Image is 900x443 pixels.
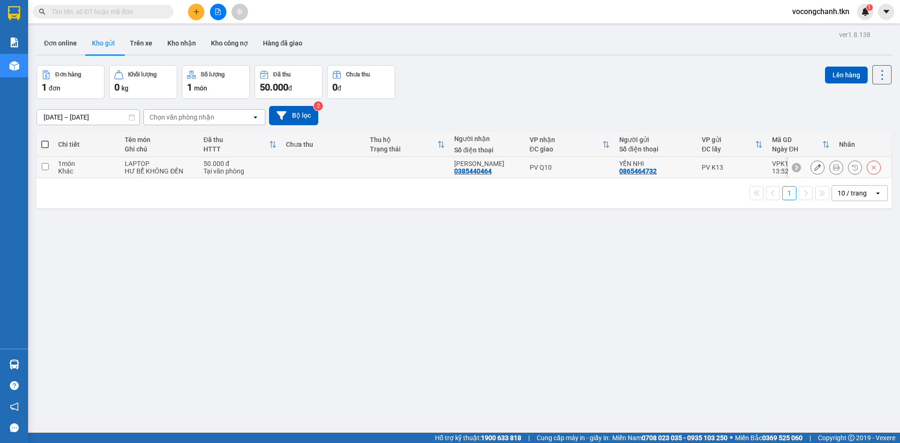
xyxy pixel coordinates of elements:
svg: open [874,189,882,197]
div: HƯ BỂ KHÔNG ĐỀN [125,167,194,175]
div: Ghi chú [125,145,194,153]
div: Mã GD [772,136,822,143]
div: Sửa đơn hàng [810,160,825,174]
div: Tại văn phòng [203,167,277,175]
span: Miền Bắc [735,433,802,443]
div: 50.000 đ [203,160,277,167]
button: Đơn hàng1đơn [37,65,105,99]
button: Đơn online [37,32,84,54]
span: copyright [848,435,855,441]
button: Kho gửi [84,32,122,54]
input: Tìm tên, số ĐT hoặc mã đơn [52,7,162,17]
button: Hàng đã giao [255,32,310,54]
div: 13:52 [DATE] [772,167,830,175]
span: Hỗ trợ kỹ thuật: [435,433,521,443]
div: VPK131308250003 [772,160,830,167]
span: search [39,8,45,15]
div: Tên món [125,136,194,143]
div: PV K13 [702,164,763,171]
button: Lên hàng [825,67,868,83]
span: món [194,84,207,92]
span: | [810,433,811,443]
span: 0 [114,82,120,93]
div: Chi tiết [58,141,115,148]
button: file-add [210,4,226,20]
img: warehouse-icon [9,61,19,71]
svg: open [252,113,259,121]
div: Khối lượng [128,71,157,78]
img: warehouse-icon [9,360,19,369]
button: Kho công nợ [203,32,255,54]
img: icon-new-feature [861,8,870,16]
button: plus [188,4,204,20]
button: Trên xe [122,32,160,54]
th: Toggle SortBy [199,132,281,157]
button: Khối lượng0kg [109,65,177,99]
div: Số điện thoại [619,145,692,153]
div: 0385440464 [454,167,492,175]
img: solution-icon [9,38,19,47]
div: Nhãn [839,141,886,148]
span: Cung cấp máy in - giấy in: [537,433,610,443]
span: kg [121,84,128,92]
div: LAPTOP [125,160,194,167]
div: ĐC lấy [702,145,755,153]
span: ⚪️ [730,436,733,440]
div: Chọn văn phòng nhận [150,113,214,122]
div: Người nhận [454,135,520,143]
th: Toggle SortBy [525,132,615,157]
div: Người gửi [619,136,692,143]
span: 1 [187,82,192,93]
span: đơn [49,84,60,92]
div: VP nhận [530,136,603,143]
span: vocongchanh.tkn [785,6,857,17]
span: message [10,423,19,432]
button: Đã thu50.000đ [255,65,322,99]
span: đ [288,84,292,92]
span: question-circle [10,381,19,390]
div: KEVIN LÊ [454,160,520,167]
span: | [528,433,530,443]
button: caret-down [878,4,894,20]
div: Thu hộ [370,136,437,143]
div: Chưa thu [286,141,361,148]
span: 1 [42,82,47,93]
div: Đơn hàng [55,71,81,78]
span: 0 [332,82,337,93]
div: Khác [58,167,115,175]
div: Ngày ĐH [772,145,822,153]
div: Trạng thái [370,145,437,153]
div: ĐC giao [530,145,603,153]
span: 1 [868,4,871,11]
button: Chưa thu0đ [327,65,395,99]
li: Hotline: 1900 8153 [88,35,392,46]
span: notification [10,402,19,411]
div: 10 / trang [838,188,867,198]
div: VP gửi [702,136,755,143]
img: logo-vxr [8,6,20,20]
button: aim [232,4,248,20]
button: Kho nhận [160,32,203,54]
div: Đã thu [273,71,291,78]
th: Toggle SortBy [365,132,450,157]
button: 1 [782,186,796,200]
div: ver 1.8.138 [839,30,870,40]
span: 50.000 [260,82,288,93]
b: GỬI : PV K13 [12,68,86,83]
strong: 0369 525 060 [762,434,802,442]
span: caret-down [882,8,891,16]
img: logo.jpg [12,12,59,59]
div: PV Q10 [530,164,610,171]
span: Miền Nam [612,433,727,443]
strong: 0708 023 035 - 0935 103 250 [642,434,727,442]
li: [STREET_ADDRESS][PERSON_NAME]. [GEOGRAPHIC_DATA], Tỉnh [GEOGRAPHIC_DATA] [88,23,392,35]
span: plus [193,8,200,15]
button: Số lượng1món [182,65,250,99]
div: Chưa thu [346,71,370,78]
input: Select a date range. [37,110,139,125]
span: đ [337,84,341,92]
div: Số lượng [201,71,225,78]
div: 0865464732 [619,167,657,175]
sup: 1 [866,4,873,11]
div: HTTT [203,145,269,153]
